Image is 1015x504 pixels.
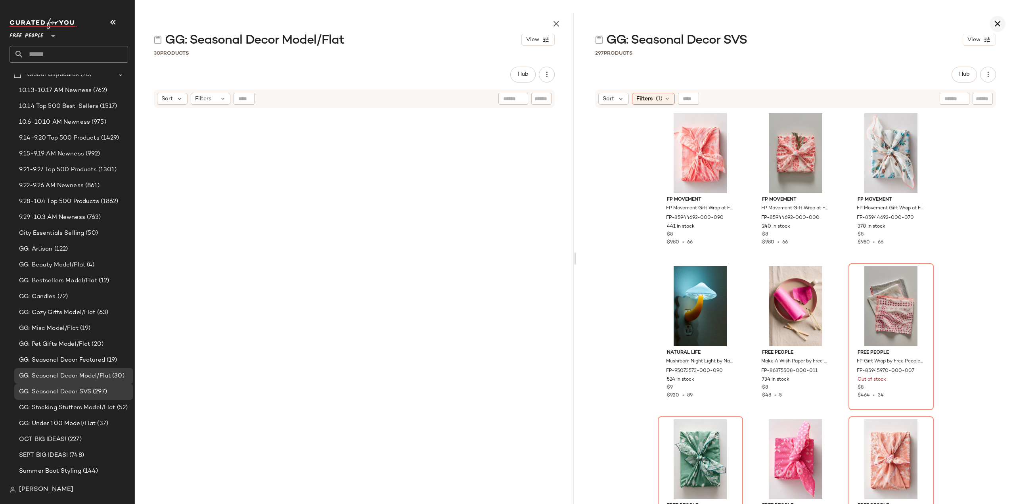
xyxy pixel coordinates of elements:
button: View [521,34,555,46]
span: 9.29-10.3 AM Newness [19,213,85,222]
span: GG: Pet Gifts Model/Flat [19,340,90,349]
span: GG: Candles [19,292,56,301]
span: (762) [92,86,107,95]
span: 441 in stock [667,223,695,230]
span: (19) [105,356,117,365]
span: (72) [56,292,68,301]
span: $8 [858,384,864,391]
span: GG: Under 100 Model/Flat [19,419,96,428]
span: Global Clipboards [27,70,79,79]
span: FP-85944692-000-090 [666,215,724,222]
span: (144) [81,467,98,476]
span: 10.13-10.17 AM Newness [19,86,92,95]
span: 9.28-10.4 Top 500 Products [19,197,99,206]
span: (19) [79,324,91,333]
span: (63) [96,308,109,317]
span: $980 [667,240,679,245]
span: • [679,240,687,245]
span: (50) [84,229,98,238]
span: FP Movement [858,196,925,203]
span: $9 [667,384,673,391]
span: (30) [111,372,124,381]
span: Filters [195,95,211,103]
span: (52) [115,403,128,412]
span: City Essentials Selling [19,229,84,238]
span: SEPT BIG IDEAS! [19,451,68,460]
span: 66 [782,240,788,245]
span: OCT BIG IDEAS! [19,435,66,444]
span: Mushroom Night Light by Natural Life at Free People [666,358,733,365]
img: cfy_white_logo.C9jOOHJF.svg [10,18,77,29]
span: $980 [858,240,870,245]
span: 66 [878,240,883,245]
img: svg%3e [595,36,603,44]
span: Sort [603,95,614,103]
span: (748) [68,451,84,460]
span: $464 [858,393,870,398]
img: 86375508_011_b [756,266,835,346]
img: 85945970_030_b [661,419,740,499]
span: (1301) [97,165,117,174]
span: (20) [90,340,103,349]
span: Free People [10,27,44,41]
img: 85945970_266_b [756,419,835,499]
span: 297 [595,51,604,56]
span: (1862) [99,197,119,206]
span: FP-85945970-000-007 [857,368,914,375]
span: 9.21-9.27 Top 500 Products [19,165,97,174]
span: 734 in stock [762,376,789,383]
span: GG: Seasonal Decor SVS [19,387,91,397]
span: Summer Boot Styling [19,467,81,476]
span: GG: Bestsellers Model/Flat [19,276,97,286]
button: View [963,34,996,46]
span: FP Movement [667,196,734,203]
img: svg%3e [10,487,16,493]
span: Sort [161,95,173,103]
span: $48 [762,393,771,398]
span: • [771,393,779,398]
span: (992) [84,149,100,159]
span: 9.15-9.19 AM Newness [19,149,84,159]
span: (37) [96,419,108,428]
button: Hub [952,67,977,82]
img: svg%3e [154,36,162,44]
span: 240 in stock [762,223,790,230]
span: (763) [85,213,101,222]
span: Filters [636,95,653,103]
span: View [526,37,539,43]
span: Free People [858,349,925,356]
span: 66 [687,240,693,245]
span: (227) [66,435,82,444]
span: 10.14 Top 500 Best-Sellers [19,102,98,111]
span: FP Movement Gift Wrap at Free People in Gold [857,205,924,212]
span: FP Movement [762,196,829,203]
div: Products [154,50,189,57]
span: (975) [90,118,106,127]
span: Make A Wish Paper by Free People in White [761,358,828,365]
span: 30 [154,51,160,56]
span: 34 [878,393,884,398]
span: (861) [84,181,100,190]
button: Hub [510,67,536,82]
span: $8 [762,231,768,238]
span: (1517) [98,102,117,111]
span: (1) [656,95,663,103]
span: Hub [517,71,529,78]
span: • [870,393,878,398]
span: GG: Stocking Stuffers Model/Flat [19,403,115,412]
span: FP-85944692-000-000 [761,215,820,222]
span: • [870,240,878,245]
span: $8 [858,231,864,238]
span: 89 [687,393,693,398]
span: (297) [91,387,107,397]
span: (26) [79,70,92,79]
span: 370 in stock [858,223,885,230]
span: GG: Seasonal Decor Featured [19,356,105,365]
img: 85944692_000_b [756,113,835,193]
img: 85945970_007_0 [851,266,931,346]
span: (12) [97,276,109,286]
span: (1429) [100,134,119,143]
span: GG: Seasonal Decor SVS [606,33,747,48]
span: GG: Seasonal Decor Model/Flat [19,372,111,381]
span: Natural Life [667,349,734,356]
